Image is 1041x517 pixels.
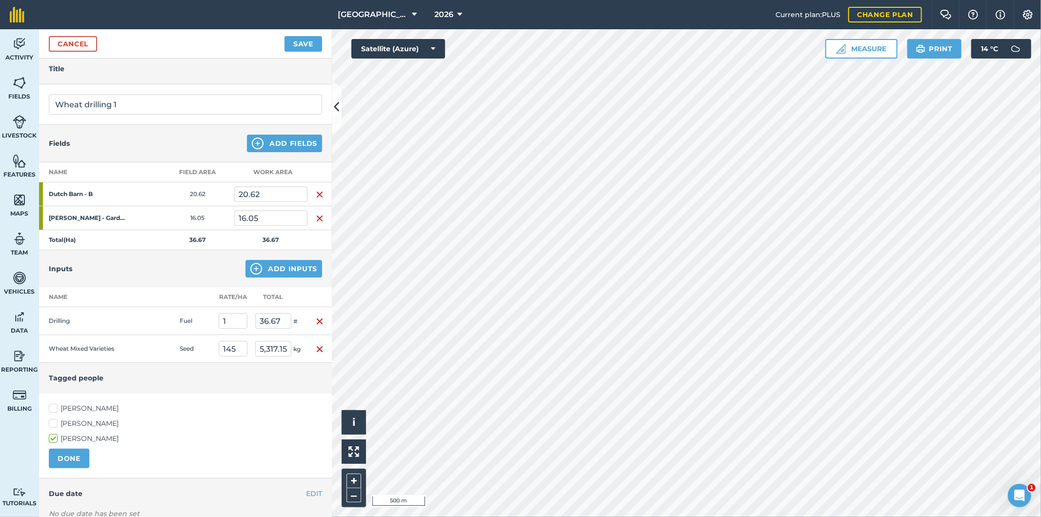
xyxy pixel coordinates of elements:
img: A cog icon [1022,10,1034,20]
button: EDIT [306,488,322,499]
button: Measure [825,39,898,59]
img: Two speech bubbles overlapping with the left bubble in the forefront [940,10,952,20]
button: – [347,488,361,502]
span: Current plan : PLUS [776,9,840,20]
img: Four arrows, one pointing top left, one top right, one bottom right and the last bottom left [348,446,359,457]
th: Work area [234,162,307,182]
button: i [342,410,366,435]
img: svg+xml;base64,PD94bWwgdmVyc2lvbj0iMS4wIiBlbmNvZGluZz0idXRmLTgiPz4KPCEtLSBHZW5lcmF0b3I6IEFkb2JlIE... [13,232,26,246]
td: 16.05 [161,206,234,230]
img: svg+xml;base64,PHN2ZyB4bWxucz0iaHR0cDovL3d3dy53My5vcmcvMjAwMC9zdmciIHdpZHRoPSIxNiIgaGVpZ2h0PSIyNC... [316,343,324,355]
img: svg+xml;base64,PHN2ZyB4bWxucz0iaHR0cDovL3d3dy53My5vcmcvMjAwMC9zdmciIHdpZHRoPSI1NiIgaGVpZ2h0PSI2MC... [13,76,26,90]
a: Cancel [49,36,97,52]
label: [PERSON_NAME] [49,434,322,444]
img: svg+xml;base64,PHN2ZyB4bWxucz0iaHR0cDovL3d3dy53My5vcmcvMjAwMC9zdmciIHdpZHRoPSIxNiIgaGVpZ2h0PSIyNC... [316,213,324,224]
img: svg+xml;base64,PD94bWwgdmVyc2lvbj0iMS4wIiBlbmNvZGluZz0idXRmLTgiPz4KPCEtLSBHZW5lcmF0b3I6IEFkb2JlIE... [13,388,26,402]
strong: 36.67 [263,236,279,243]
img: svg+xml;base64,PHN2ZyB4bWxucz0iaHR0cDovL3d3dy53My5vcmcvMjAwMC9zdmciIHdpZHRoPSIxNyIgaGVpZ2h0PSIxNy... [996,9,1005,20]
td: Seed [176,335,215,363]
span: 2026 [434,9,453,20]
img: svg+xml;base64,PD94bWwgdmVyc2lvbj0iMS4wIiBlbmNvZGluZz0idXRmLTgiPz4KPCEtLSBHZW5lcmF0b3I6IEFkb2JlIE... [13,37,26,51]
img: fieldmargin Logo [10,7,24,22]
h4: Title [49,63,322,74]
td: Drilling [39,307,137,335]
a: Change plan [848,7,922,22]
strong: [PERSON_NAME] - Garden [49,214,125,222]
strong: Dutch Barn - B [49,190,125,198]
td: 20.62 [161,182,234,206]
img: A question mark icon [967,10,979,20]
th: Name [39,287,137,307]
td: # [251,307,307,335]
td: Fuel [176,307,215,335]
label: [PERSON_NAME] [49,418,322,429]
span: 1 [1028,484,1036,492]
button: DONE [49,449,89,468]
button: Print [907,39,962,59]
label: [PERSON_NAME] [49,403,322,414]
img: svg+xml;base64,PD94bWwgdmVyc2lvbj0iMS4wIiBlbmNvZGluZz0idXRmLTgiPz4KPCEtLSBHZW5lcmF0b3I6IEFkb2JlIE... [13,488,26,497]
button: 14 °C [971,39,1031,59]
td: kg [251,335,307,363]
strong: Total ( Ha ) [49,236,76,243]
img: svg+xml;base64,PD94bWwgdmVyc2lvbj0iMS4wIiBlbmNvZGluZz0idXRmLTgiPz4KPCEtLSBHZW5lcmF0b3I6IEFkb2JlIE... [13,115,26,129]
h4: Inputs [49,263,72,274]
img: svg+xml;base64,PHN2ZyB4bWxucz0iaHR0cDovL3d3dy53My5vcmcvMjAwMC9zdmciIHdpZHRoPSIxNCIgaGVpZ2h0PSIyNC... [250,263,262,275]
iframe: Intercom live chat [1008,484,1031,507]
img: svg+xml;base64,PHN2ZyB4bWxucz0iaHR0cDovL3d3dy53My5vcmcvMjAwMC9zdmciIHdpZHRoPSIxNiIgaGVpZ2h0PSIyNC... [316,189,324,200]
h4: Due date [49,488,322,499]
img: svg+xml;base64,PHN2ZyB4bWxucz0iaHR0cDovL3d3dy53My5vcmcvMjAwMC9zdmciIHdpZHRoPSIxNCIgaGVpZ2h0PSIyNC... [252,138,264,149]
img: svg+xml;base64,PD94bWwgdmVyc2lvbj0iMS4wIiBlbmNvZGluZz0idXRmLTgiPz4KPCEtLSBHZW5lcmF0b3I6IEFkb2JlIE... [1006,39,1025,59]
td: Wheat Mixed Varieties [39,335,137,363]
img: svg+xml;base64,PHN2ZyB4bWxucz0iaHR0cDovL3d3dy53My5vcmcvMjAwMC9zdmciIHdpZHRoPSIxNiIgaGVpZ2h0PSIyNC... [316,316,324,327]
h4: Tagged people [49,373,322,383]
th: Rate/ Ha [215,287,251,307]
button: Add Fields [247,135,322,152]
span: 14 ° C [981,39,998,59]
input: What needs doing? [49,94,322,115]
th: Field Area [161,162,234,182]
button: Save [285,36,322,52]
img: svg+xml;base64,PD94bWwgdmVyc2lvbj0iMS4wIiBlbmNvZGluZz0idXRmLTgiPz4KPCEtLSBHZW5lcmF0b3I6IEFkb2JlIE... [13,310,26,324]
th: Name [39,162,161,182]
th: Total [251,287,307,307]
button: Add Inputs [245,260,322,278]
img: svg+xml;base64,PD94bWwgdmVyc2lvbj0iMS4wIiBlbmNvZGluZz0idXRmLTgiPz4KPCEtLSBHZW5lcmF0b3I6IEFkb2JlIE... [13,271,26,285]
strong: 36.67 [190,236,206,243]
img: svg+xml;base64,PD94bWwgdmVyc2lvbj0iMS4wIiBlbmNvZGluZz0idXRmLTgiPz4KPCEtLSBHZW5lcmF0b3I6IEFkb2JlIE... [13,349,26,363]
h4: Fields [49,138,70,149]
img: svg+xml;base64,PHN2ZyB4bWxucz0iaHR0cDovL3d3dy53My5vcmcvMjAwMC9zdmciIHdpZHRoPSI1NiIgaGVpZ2h0PSI2MC... [13,154,26,168]
button: + [347,474,361,488]
img: svg+xml;base64,PHN2ZyB4bWxucz0iaHR0cDovL3d3dy53My5vcmcvMjAwMC9zdmciIHdpZHRoPSI1NiIgaGVpZ2h0PSI2MC... [13,193,26,207]
img: svg+xml;base64,PHN2ZyB4bWxucz0iaHR0cDovL3d3dy53My5vcmcvMjAwMC9zdmciIHdpZHRoPSIxOSIgaGVpZ2h0PSIyNC... [916,43,925,55]
span: i [352,416,355,428]
button: Satellite (Azure) [351,39,445,59]
img: Ruler icon [836,44,846,54]
span: [GEOGRAPHIC_DATA] [338,9,408,20]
